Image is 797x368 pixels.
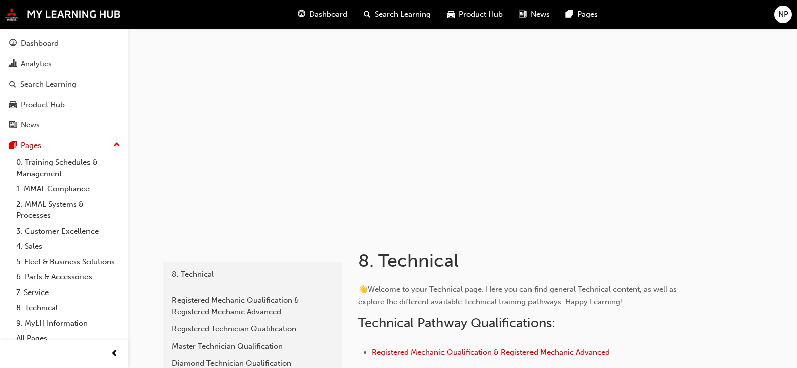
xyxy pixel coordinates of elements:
a: 8. Technical [167,266,338,283]
img: mmal [5,8,121,21]
div: Registered Technician Qualification [172,323,333,335]
span: chart-icon [9,60,17,69]
a: 6. Parts & Accessories [12,269,124,285]
a: Registered Mechanic Qualification & Registered Mechanic Advanced [372,348,610,357]
a: Analytics [4,55,124,73]
div: Search Learning [20,79,76,90]
a: pages-iconPages [558,4,606,25]
a: 2. MMAL Systems & Processes [12,197,124,224]
div: Master Technician Qualification [172,341,333,352]
div: Registered Mechanic Qualification & Registered Mechanic Advanced [172,295,333,317]
a: search-iconSearch Learning [356,4,439,25]
span: guage-icon [298,8,305,21]
div: Pages [21,140,41,152]
span: search-icon [9,80,16,89]
span: 👋 [358,285,368,294]
a: 4. Sales [12,239,124,254]
span: news-icon [9,121,17,130]
a: 5. Fleet & Business Solutions [12,254,124,270]
span: news-icon [519,8,526,21]
a: News [4,116,124,134]
div: News [21,119,40,131]
span: guage-icon [9,39,17,48]
span: Product Hub [459,9,503,20]
button: DashboardAnalyticsSearch LearningProduct HubNews [4,32,124,136]
span: News [530,9,550,20]
span: prev-icon [111,348,118,360]
a: 1. MMAL Compliance [12,181,124,197]
span: car-icon [447,8,455,21]
button: Pages [4,136,124,155]
span: Technical Pathway Qualifications: [358,315,555,331]
span: search-icon [364,8,371,21]
a: 8. Technical [12,300,124,316]
span: Search Learning [375,9,431,20]
div: 8. Technical [172,269,333,280]
span: NP [778,9,788,20]
span: pages-icon [566,8,573,21]
a: Dashboard [4,34,124,53]
a: Product Hub [4,96,124,114]
a: Registered Technician Qualification [167,320,338,338]
button: NP [774,6,792,23]
a: 9. MyLH Information [12,316,124,331]
a: 3. Customer Excellence [12,224,124,239]
span: Pages [577,9,598,20]
div: Analytics [21,58,52,70]
span: up-icon [113,139,120,152]
a: guage-iconDashboard [290,4,356,25]
a: news-iconNews [511,4,558,25]
a: All Pages [12,331,124,346]
a: Registered Mechanic Qualification & Registered Mechanic Advanced [167,291,338,320]
h1: 8. Technical [358,250,688,272]
a: 7. Service [12,285,124,301]
span: car-icon [9,101,17,110]
span: Dashboard [309,9,347,20]
a: 0. Training Schedules & Management [12,155,124,181]
span: pages-icon [9,141,17,151]
div: Dashboard [21,38,59,49]
span: Welcome to your Technical page. Here you can find general Technical content, as well as explore t... [358,285,679,306]
a: Search Learning [4,75,124,94]
div: Product Hub [21,99,65,111]
a: car-iconProduct Hub [439,4,511,25]
a: Master Technician Qualification [167,338,338,355]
